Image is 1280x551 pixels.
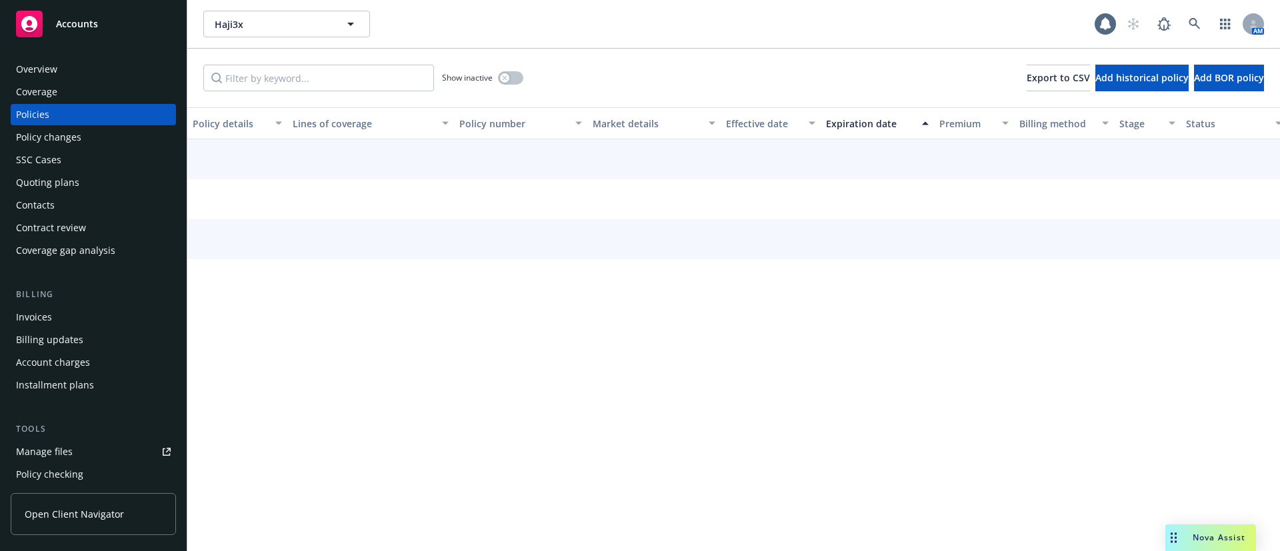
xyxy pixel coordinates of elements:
[587,107,721,139] button: Market details
[1027,65,1090,91] button: Export to CSV
[1181,11,1208,37] a: Search
[16,81,57,103] div: Coverage
[16,240,115,261] div: Coverage gap analysis
[826,117,914,131] div: Expiration date
[1186,117,1267,131] div: Status
[11,5,176,43] a: Accounts
[16,306,52,328] div: Invoices
[16,217,86,239] div: Contract review
[16,195,55,216] div: Contacts
[1027,71,1090,84] span: Export to CSV
[1095,71,1189,84] span: Add historical policy
[11,464,176,485] a: Policy checking
[1114,107,1181,139] button: Stage
[11,59,176,80] a: Overview
[16,374,94,396] div: Installment plans
[11,352,176,373] a: Account charges
[11,374,176,396] a: Installment plans
[593,117,701,131] div: Market details
[16,441,73,462] div: Manage files
[293,117,434,131] div: Lines of coverage
[187,107,287,139] button: Policy details
[1119,117,1161,131] div: Stage
[11,127,176,148] a: Policy changes
[11,149,176,171] a: SSC Cases
[287,107,454,139] button: Lines of coverage
[11,217,176,239] a: Contract review
[459,117,567,131] div: Policy number
[1165,524,1256,551] button: Nova Assist
[1193,532,1245,543] span: Nova Assist
[1212,11,1239,37] a: Switch app
[11,441,176,462] a: Manage files
[821,107,934,139] button: Expiration date
[939,117,994,131] div: Premium
[11,195,176,216] a: Contacts
[203,65,434,91] input: Filter by keyword...
[11,104,176,125] a: Policies
[11,329,176,350] a: Billing updates
[1151,11,1177,37] a: Report a Bug
[454,107,587,139] button: Policy number
[16,172,79,193] div: Quoting plans
[16,127,81,148] div: Policy changes
[11,81,176,103] a: Coverage
[442,72,493,83] span: Show inactive
[721,107,821,139] button: Effective date
[193,117,267,131] div: Policy details
[16,104,49,125] div: Policies
[215,17,330,31] span: Haji3x
[11,288,176,301] div: Billing
[25,507,124,521] span: Open Client Navigator
[1095,65,1189,91] button: Add historical policy
[1019,117,1094,131] div: Billing method
[16,464,83,485] div: Policy checking
[11,172,176,193] a: Quoting plans
[726,117,801,131] div: Effective date
[56,19,98,29] span: Accounts
[1120,11,1147,37] a: Start snowing
[16,329,83,350] div: Billing updates
[203,11,370,37] button: Haji3x
[1014,107,1114,139] button: Billing method
[16,352,90,373] div: Account charges
[16,149,61,171] div: SSC Cases
[11,306,176,328] a: Invoices
[11,240,176,261] a: Coverage gap analysis
[934,107,1014,139] button: Premium
[1194,71,1264,84] span: Add BOR policy
[1165,524,1182,551] div: Drag to move
[1194,65,1264,91] button: Add BOR policy
[16,59,57,80] div: Overview
[11,422,176,436] div: Tools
